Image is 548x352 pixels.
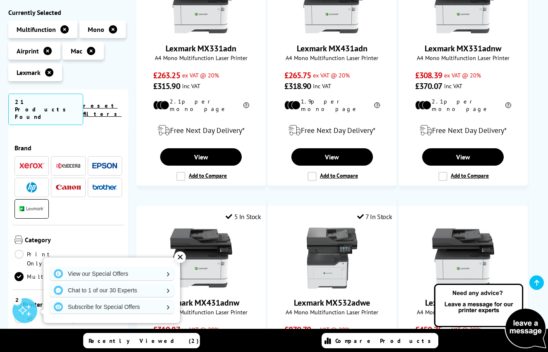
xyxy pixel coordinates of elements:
span: Brand [14,144,122,152]
a: Lexmark [19,204,44,214]
a: Lexmark MX431adnw [170,282,232,291]
span: Multifunction [17,25,56,34]
a: reset filters [83,102,122,118]
img: Brother [92,184,117,190]
a: Compare Products [322,333,438,348]
span: ex VAT @ 20% [444,71,481,79]
span: ex VAT @ 20% [182,71,219,79]
img: Lexmark MX432adwe [432,227,494,289]
a: Subscribe for Special Offers [50,300,174,313]
span: Compare Products [335,337,435,345]
span: Mac [71,47,82,55]
span: A4 Mono Multifunction Laser Printer [272,54,392,62]
a: View our Special Offers [50,267,174,280]
span: £318.90 [284,81,311,92]
a: Lexmark MX532adwe [294,297,370,308]
a: View [160,148,242,166]
span: ex VAT @ 20% [182,325,219,333]
a: Lexmark MX331adnw [432,28,494,36]
span: £315.90 [153,81,180,92]
div: modal_delivery [272,119,392,142]
a: Xerox [19,161,44,171]
span: inc VAT [313,82,331,90]
a: Lexmark MX532adwe [301,282,363,291]
label: Add to Compare [438,172,489,181]
a: Lexmark MX432adwe [425,297,501,308]
span: £265.75 [284,70,311,81]
img: Xerox [19,163,44,169]
span: ex VAT @ 20% [313,325,350,333]
span: £870.79 [284,324,311,335]
span: A4 Mono Multifunction Laser Printer [141,54,261,62]
div: 2 [12,295,22,304]
a: Lexmark MX431adn [301,28,363,36]
a: View [291,148,373,166]
a: Canon [56,182,81,193]
div: modal_delivery [403,119,523,142]
img: Lexmark [19,207,44,212]
span: £308.39 [415,70,442,81]
a: Print Only [14,250,68,268]
a: Lexmark MX331adn [166,43,236,54]
img: Kyocera [56,163,81,169]
span: £450.75 [415,324,442,335]
label: Add to Compare [308,172,358,181]
span: Category [25,236,122,246]
span: A4 Mono Multifunction Laser Printer [141,308,261,316]
a: Chat to 1 of our 30 Experts [50,284,174,297]
span: Mono [88,25,104,34]
a: Lexmark MX431adn [297,43,368,54]
div: 5 In Stock [226,212,261,221]
img: Lexmark MX431adnw [170,227,232,289]
a: Epson [92,161,117,171]
img: HP [26,182,37,193]
a: A3 [14,314,68,323]
a: View [422,148,504,166]
div: 7 In Stock [357,212,392,221]
a: HP [19,182,44,193]
li: 2.1p per mono page [415,98,511,113]
img: Category [14,236,23,244]
div: Currently Selected [8,8,128,17]
li: 2.1p per mono page [153,98,249,113]
a: Lexmark MX431adnw [163,297,239,308]
span: inc VAT [182,82,200,90]
span: Recently Viewed (2) [89,337,199,345]
a: Multifunction [14,272,105,281]
span: A4 Mono Multifunction Laser Printer [403,308,523,316]
span: ex VAT @ 20% [313,71,350,79]
label: Add to Compare [176,172,227,181]
span: inc VAT [444,82,462,90]
a: Recently Viewed (2) [83,333,200,348]
span: £370.07 [415,81,442,92]
span: 21 Products Found [8,94,83,125]
img: Epson [92,163,117,169]
a: Lexmark MX331adnw [425,43,501,54]
span: Lexmark [17,68,41,77]
span: £310.87 [153,324,180,335]
div: modal_delivery [141,119,261,142]
span: Airprint [17,47,39,55]
span: £263.25 [153,70,180,81]
a: Lexmark MX331adn [170,28,232,36]
a: Kyocera [56,161,81,171]
span: A4 Mono Multifunction Laser Printer [403,54,523,62]
span: A4 Mono Multifunction Laser Printer [272,308,392,316]
a: Brother [92,182,117,193]
img: Canon [56,185,81,190]
li: 1.9p per mono page [284,98,380,113]
img: Open Live Chat window [432,282,548,350]
img: Lexmark MX532adwe [301,227,363,289]
div: ✕ [174,251,186,263]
